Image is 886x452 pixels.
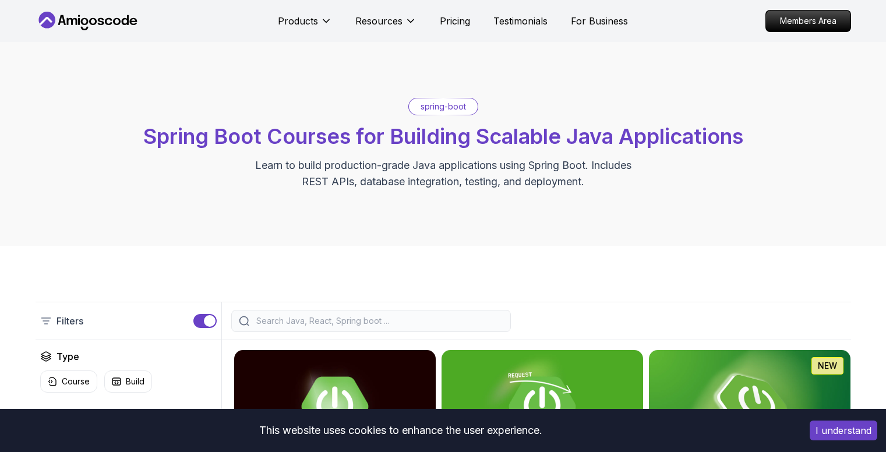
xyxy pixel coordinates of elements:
button: Resources [355,14,416,37]
button: Accept cookies [810,421,877,440]
a: For Business [571,14,628,28]
a: Testimonials [493,14,548,28]
h2: Type [57,349,79,363]
p: Filters [57,314,83,328]
p: NEW [818,360,837,372]
input: Search Java, React, Spring boot ... [254,315,503,327]
button: Course [40,370,97,393]
div: This website uses cookies to enhance the user experience. [9,418,792,443]
button: Build [104,370,152,393]
p: Resources [355,14,403,28]
p: Products [278,14,318,28]
button: Products [278,14,332,37]
a: Pricing [440,14,470,28]
p: Learn to build production-grade Java applications using Spring Boot. Includes REST APIs, database... [248,157,639,190]
span: Spring Boot Courses for Building Scalable Java Applications [143,123,743,149]
p: Members Area [766,10,850,31]
a: Members Area [765,10,851,32]
p: Course [62,376,90,387]
p: Build [126,376,144,387]
p: spring-boot [421,101,466,112]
